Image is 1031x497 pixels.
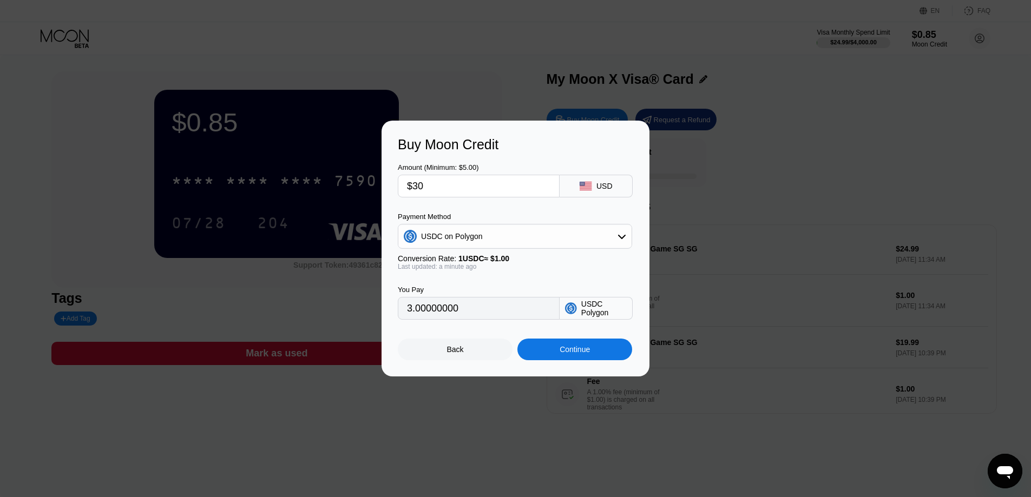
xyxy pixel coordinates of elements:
[398,163,560,171] div: Amount (Minimum: $5.00)
[398,213,632,221] div: Payment Method
[581,300,627,317] div: USDC Polygon
[398,263,632,270] div: Last updated: a minute ago
[458,254,509,263] span: 1 USDC ≈ $1.00
[398,137,633,153] div: Buy Moon Credit
[596,182,613,190] div: USD
[421,232,483,241] div: USDC on Polygon
[407,175,550,197] input: $0.00
[398,339,513,360] div: Back
[398,226,632,247] div: USDC on Polygon
[398,254,632,263] div: Conversion Rate:
[988,454,1022,488] iframe: Botão para abrir a janela de mensagens
[517,339,632,360] div: Continue
[447,345,464,354] div: Back
[398,286,560,294] div: You Pay
[560,345,590,354] div: Continue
